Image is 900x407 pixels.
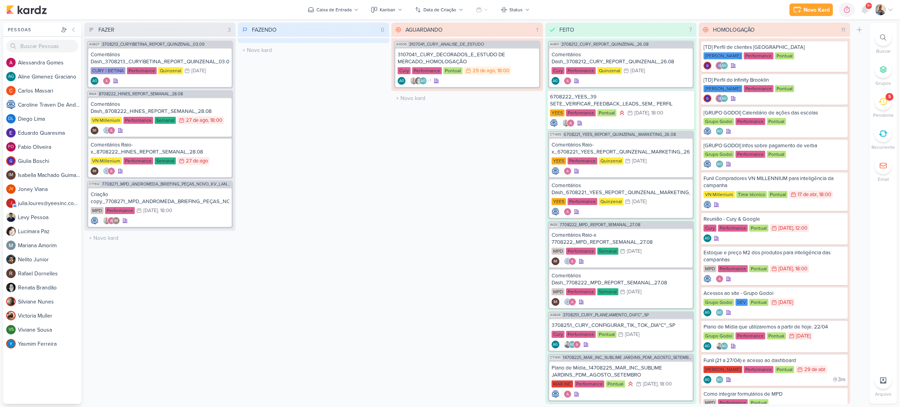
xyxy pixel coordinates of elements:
div: [DATE] [779,226,793,231]
img: Caroline Traven De Andrade [552,208,559,216]
div: Criador(a): Aline Gimenez Graciano [552,341,559,348]
p: AG [8,75,14,79]
div: Isabella Machado Guimarães [552,298,559,306]
div: Colaboradores: Alessandra Gomes [562,167,571,175]
p: AG [717,130,722,134]
div: Quinzenal [599,157,623,164]
div: Grupo Godoi [704,332,734,339]
p: Pendente [873,112,894,119]
img: Levy Pessoa [6,212,16,222]
div: YEES [552,198,566,205]
div: Criador(a): Caroline Traven De Andrade [91,217,98,225]
p: IM [554,260,557,264]
img: Alessandra Gomes [716,275,723,283]
img: Giulia Boschi [716,95,723,102]
span: CT1455 [549,132,562,137]
div: Criador(a): Isabella Machado Guimarães [91,127,98,134]
img: Caroline Traven De Andrade [103,127,111,134]
div: CURY | BETINA [91,67,125,74]
img: Alessandra Gomes [564,77,571,85]
div: Grupo Godoi [704,118,734,125]
span: 7708271_MPD_ANDROMEDA_BRIEFING_PEÇAS_NOVO_KV_LANÇAMENTO [102,182,232,186]
span: IM28 [549,223,558,227]
div: Diego Lima [6,114,16,123]
div: Aline Gimenez Graciano [720,95,728,102]
div: Aline Gimenez Graciano [398,77,405,85]
div: Semanal [155,117,176,124]
div: Reunião - Cury & Google [704,216,845,223]
div: VN Millenium [91,157,122,164]
div: Aline Gimenez Graciano [704,234,711,242]
div: L e v y P e s s o a [18,213,81,221]
p: Recorrente [871,144,895,151]
div: Pessoas [6,26,59,33]
img: Giulia Boschi [704,62,711,70]
span: CT1512 [88,182,100,186]
div: Cury [552,67,564,74]
div: Colaboradores: Iara Santos, Alessandra Gomes [560,119,575,127]
div: Colaboradores: Iara Santos, Alessandra Gomes, Isabella Machado Guimarães [101,217,120,225]
div: MPD [552,248,564,255]
div: Performance [123,157,153,164]
div: 3 [225,26,234,34]
div: Colaboradores: Giulia Boschi, Aline Gimenez Graciano [714,95,728,102]
button: Novo Kard [789,4,833,16]
img: Alessandra Gomes [107,127,115,134]
div: DEV [736,299,748,306]
div: [DATE] [632,159,646,164]
div: S i l v i a n e N u n e s [18,298,81,306]
div: Aline Gimenez Graciano [720,62,728,70]
div: Performance [566,67,596,74]
div: C a r o l i n e T r a v e n D e A n d r a d e [18,101,81,109]
div: , 18:00 [793,266,807,271]
div: , 18:00 [158,208,172,213]
div: Quinzenal [597,67,622,74]
div: A l e s s a n d r a G o m e s [18,59,81,67]
img: Alessandra Gomes [568,298,576,306]
div: [GRUPO GODOI] Infos sobre pagamento de verba [704,142,845,149]
div: Colaboradores: Aline Gimenez Graciano [714,127,723,135]
div: J o n e y V i a n a [18,185,81,193]
div: 6708222_YEES_39 SETE_VERIFICAR_FEEDBACK_LEADS_SEM_ PERFIL [550,93,692,107]
div: [DATE] [625,332,639,337]
div: Aline Gimenez Graciano [552,341,559,348]
p: IM [93,170,96,173]
div: Colaboradores: Levy Pessoa, Aline Gimenez Graciano, Alessandra Gomes [562,341,581,348]
div: Aline Gimenez Graciano [704,309,711,316]
div: Performance [736,332,765,339]
p: IM [114,219,118,223]
div: MPD [91,207,104,214]
div: [DATE] [191,68,206,73]
div: Criador(a): Caroline Traven De Andrade [704,201,711,209]
p: AG [553,79,558,83]
div: Colaboradores: Alessandra Gomes [714,275,723,283]
img: Giulia Boschi [6,156,16,166]
div: Aline Gimenez Graciano [91,77,98,85]
div: Plano de Mídia que utilizaremos a partir de hoje. 22/04 [704,323,845,330]
div: Comentários Dash_3708213_CURY|BETINA_REPORT_QUINZENAL_03.09 [91,51,229,65]
img: Eduardo Quaresma [6,128,16,137]
span: +1 [427,78,431,84]
div: 27 de ago [186,159,208,164]
p: j [10,201,12,205]
span: AG638 [549,313,561,317]
div: Comentários Raio-x_8708222_HINES_REPORT_SEMANAL_28.08 [91,141,229,155]
div: Criador(a): Caroline Traven De Andrade [552,208,559,216]
div: [DATE] [143,208,158,213]
div: Quinzenal [599,198,623,205]
div: Viviane Sousa [6,325,16,334]
div: Joney Viana [6,184,16,194]
div: Performance [127,67,157,74]
img: Nelito Junior [6,255,16,264]
div: Criador(a): Aline Gimenez Graciano [704,234,711,242]
span: AG536 [395,42,407,46]
img: Alessandra Gomes [568,257,576,265]
div: Colaboradores: Iara Santos, Renata Brandão, Aline Gimenez Graciano, Alessandra Gomes [408,77,431,85]
div: [DATE] [796,334,811,339]
img: Caroline Traven De Andrade [564,257,571,265]
img: Alessandra Gomes [6,58,16,67]
div: [DATE] [627,289,641,295]
div: Criador(a): Caroline Traven De Andrade [704,160,711,168]
div: Isabella Machado Guimarães [552,257,559,265]
div: , 18:00 [817,192,831,197]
